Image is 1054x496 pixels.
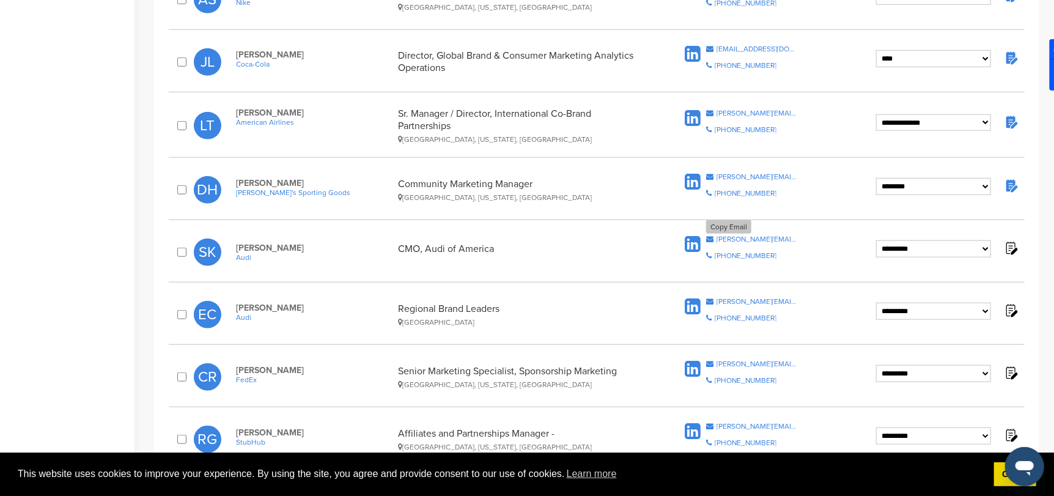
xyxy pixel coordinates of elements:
span: [PERSON_NAME] [236,243,392,253]
img: Notes [1003,428,1019,443]
span: This website uses cookies to improve your experience. By using the site, you agree and provide co... [18,465,984,483]
span: RG [194,426,221,453]
span: [PERSON_NAME] [236,50,392,60]
span: CR [194,363,221,391]
div: CMO, Audi of America [399,243,644,262]
div: [PERSON_NAME][EMAIL_ADDRESS][PERSON_NAME][DOMAIN_NAME] [717,298,798,305]
span: SK [194,239,221,266]
img: Notes [1003,114,1019,130]
span: [PERSON_NAME] [236,108,392,118]
div: [PERSON_NAME][EMAIL_ADDRESS][PERSON_NAME][DOMAIN_NAME] [717,360,798,368]
div: [PHONE_NUMBER] [715,62,776,69]
a: StubHub [236,438,392,446]
div: [GEOGRAPHIC_DATA], [US_STATE], [GEOGRAPHIC_DATA] [399,193,644,202]
div: Regional Brand Leaders [399,303,644,327]
div: [GEOGRAPHIC_DATA] [399,318,644,327]
a: dismiss cookie message [994,462,1036,487]
span: [PERSON_NAME] [236,428,392,438]
div: [PHONE_NUMBER] [715,377,776,384]
div: Director, Global Brand & Consumer Marketing Analytics Operations [399,50,644,74]
img: Notes [1003,365,1019,380]
a: learn more about cookies [565,465,619,483]
span: DH [194,176,221,204]
div: [PERSON_NAME][EMAIL_ADDRESS][PERSON_NAME][DOMAIN_NAME] [717,235,798,243]
div: Senior Marketing Specialist, Sponsorship Marketing [399,365,644,389]
span: [PERSON_NAME] [236,303,392,313]
a: Audi [236,253,392,262]
div: [EMAIL_ADDRESS][DOMAIN_NAME] [717,45,798,53]
a: [PERSON_NAME]'s Sporting Goods [236,188,392,197]
div: [GEOGRAPHIC_DATA], [US_STATE], [GEOGRAPHIC_DATA] [399,135,644,144]
div: [PERSON_NAME][EMAIL_ADDRESS][PERSON_NAME][DOMAIN_NAME] [717,109,798,117]
div: [PERSON_NAME][EMAIL_ADDRESS][PERSON_NAME][DOMAIN_NAME] [717,423,798,430]
a: American Airlines [236,118,392,127]
a: Audi [236,313,392,322]
div: [PHONE_NUMBER] [715,314,776,322]
div: [PHONE_NUMBER] [715,126,776,133]
div: [GEOGRAPHIC_DATA], [US_STATE], [GEOGRAPHIC_DATA] [399,3,644,12]
img: Notes fill [1003,50,1019,65]
span: EC [194,301,221,328]
iframe: Button to launch messaging window [1005,447,1044,486]
span: JL [194,48,221,76]
a: Coca-Cola [236,60,392,68]
span: [PERSON_NAME] [236,178,392,188]
span: LT [194,112,221,139]
div: Affiliates and Partnerships Manager - [399,428,644,451]
img: Notes [1003,240,1019,256]
div: Community Marketing Manager [399,178,644,202]
div: [PHONE_NUMBER] [715,190,776,197]
img: Notes [1003,303,1019,318]
div: [PHONE_NUMBER] [715,252,776,259]
div: [PHONE_NUMBER] [715,439,776,446]
span: [PERSON_NAME] [236,365,392,376]
a: FedEx [236,376,392,384]
div: [GEOGRAPHIC_DATA], [US_STATE], [GEOGRAPHIC_DATA] [399,443,644,451]
div: Copy Email [706,220,751,234]
div: Sr. Manager / Director, International Co-Brand Partnerships [399,108,644,144]
img: Notes [1003,178,1019,193]
div: [PERSON_NAME][EMAIL_ADDRESS][PERSON_NAME][DOMAIN_NAME] [717,173,798,180]
div: [GEOGRAPHIC_DATA], [US_STATE], [GEOGRAPHIC_DATA] [399,380,644,389]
